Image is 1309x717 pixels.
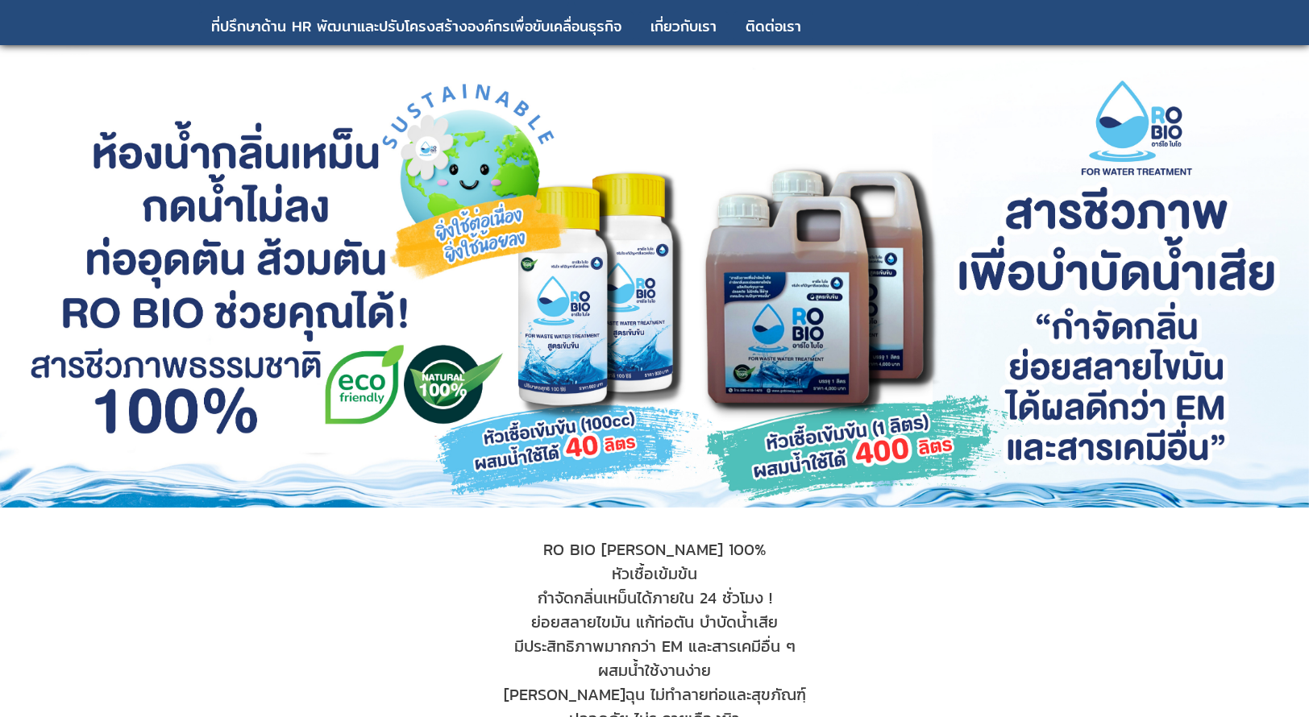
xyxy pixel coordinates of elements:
div: ติดต่อเรา [746,19,801,34]
a: ที่ปรึกษาด้าน HR พัฒนาและปรับโครงสร้างองค์กรเพื่อขับเคลื่อนธุรกิจ [211,11,621,42]
a: ติดต่อเรา [746,11,801,42]
div: ย่อยสลายไขมัน แก้ท่อตัน บำบัดน้ำเสีย [144,610,1166,634]
div: เกี่ยวกับเรา [650,19,717,34]
div: กำจัดกลิ่นเหม็นได้ภายใน 24 ชั่วโมง ! [144,586,1166,610]
a: เกี่ยวกับเรา [650,11,717,42]
div: RO BIO [PERSON_NAME] 100% หัวเชื้อเข้มข้น [144,537,1166,586]
div: มีประสิทธิภาพมากกว่า EM และสารเคมีอื่น ๆ [144,634,1166,658]
div: ที่ปรึกษาด้าน HR พัฒนาและปรับโครงสร้างองค์กรเพื่อขับเคลื่อนธุรกิจ [211,19,621,34]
